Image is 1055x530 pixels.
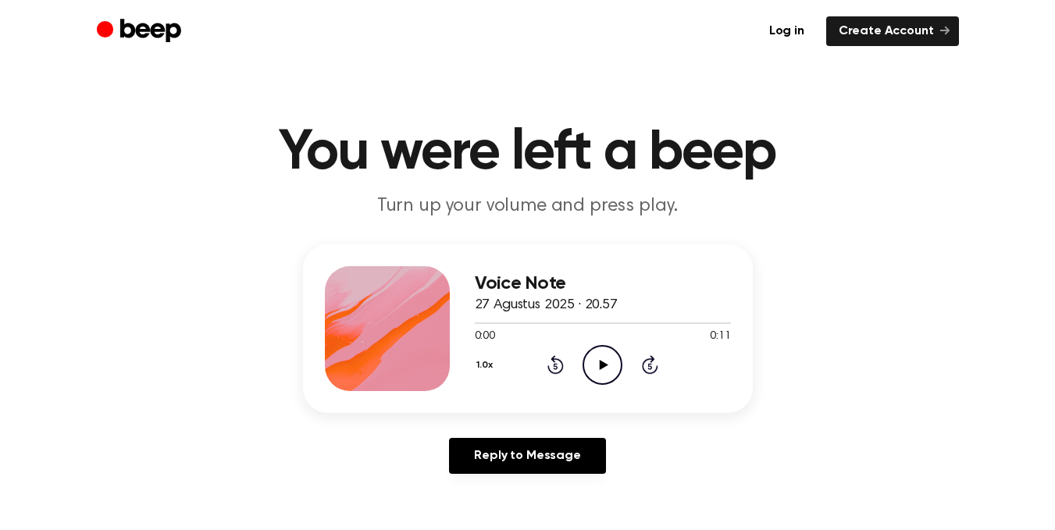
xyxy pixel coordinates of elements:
a: Beep [97,16,185,47]
a: Reply to Message [449,438,605,474]
span: 0:11 [710,329,730,345]
a: Log in [757,16,817,46]
button: 1.0x [475,352,499,379]
span: 0:00 [475,329,495,345]
p: Turn up your volume and press play. [228,194,828,219]
h1: You were left a beep [128,125,928,181]
span: 27 Agustus 2025 · 20.57 [475,298,618,312]
h3: Voice Note [475,273,731,294]
a: Create Account [826,16,959,46]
